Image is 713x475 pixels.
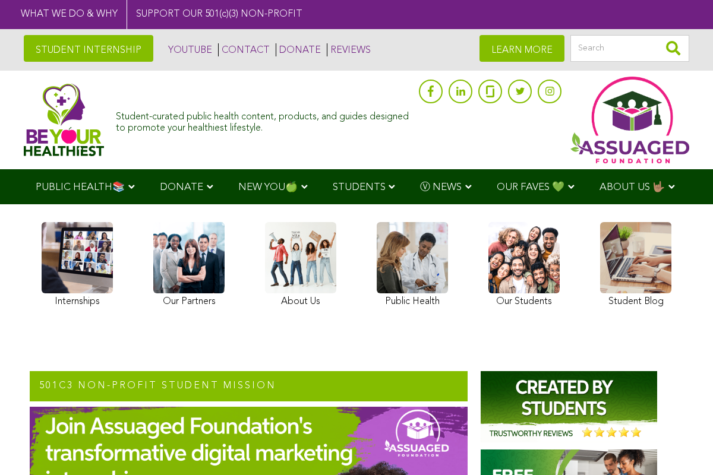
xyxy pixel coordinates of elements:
[24,83,104,156] img: Assuaged
[218,43,270,56] a: CONTACT
[160,182,203,192] span: DONATE
[570,77,689,163] img: Assuaged App
[36,182,125,192] span: PUBLIC HEALTH📚
[654,418,713,475] iframe: Chat Widget
[570,35,689,62] input: Search
[333,182,386,192] span: STUDENTS
[497,182,564,192] span: OUR FAVES 💚
[30,371,468,402] h2: 501c3 NON-PROFIT STUDENT MISSION
[276,43,321,56] a: DONATE
[327,43,371,56] a: REVIEWS
[24,35,153,62] a: STUDENT INTERNSHIP
[486,85,494,97] img: glassdoor
[600,182,665,192] span: ABOUT US 🤟🏽
[165,43,212,56] a: YOUTUBE
[481,371,657,442] img: Assuaged-Foundation-Student-Internship-Opportunity-Reviews-Mission-GIPHY-2
[238,182,298,192] span: NEW YOU🍏
[18,169,695,204] div: Navigation Menu
[116,106,413,134] div: Student-curated public health content, products, and guides designed to promote your healthiest l...
[479,35,564,62] a: LEARN MORE
[420,182,462,192] span: Ⓥ NEWS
